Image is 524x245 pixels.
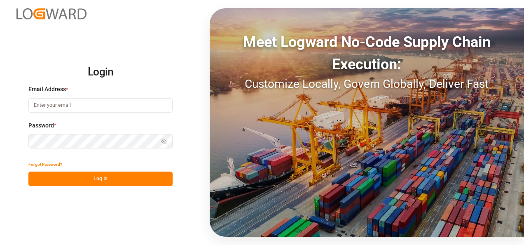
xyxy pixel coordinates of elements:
button: Log In [28,172,173,186]
span: Email Address [28,85,66,94]
h2: Login [28,59,173,85]
div: Meet Logward No-Code Supply Chain Execution: [210,31,524,75]
input: Enter your email [28,98,173,113]
button: Forgot Password? [28,157,62,172]
span: Password [28,121,54,130]
img: Logward_new_orange.png [16,8,87,19]
div: Customize Locally, Govern Globally, Deliver Fast [210,75,524,93]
